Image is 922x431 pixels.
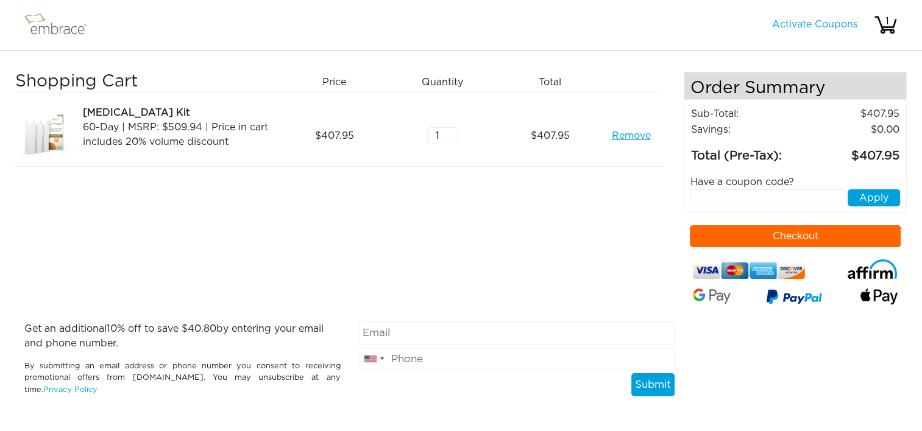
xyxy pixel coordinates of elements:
button: Checkout [690,225,901,247]
span: 407.95 [315,128,354,143]
div: Have a coupon code? [681,175,909,189]
span: Quantity [422,75,463,89]
div: United States: +1 [360,348,388,370]
button: Submit [631,373,675,396]
input: Phone [359,348,675,371]
img: paypal-v3.png [766,286,822,309]
img: a09f5d18-8da6-11e7-9c79-02e45ca4b85b.jpeg [15,105,76,166]
td: 407.95 [806,106,900,122]
a: Privacy Policy [43,386,98,394]
button: Apply [848,189,900,206]
a: Remove [611,128,650,143]
div: 60-Day | MSRP: $509.94 | Price in cart includes 20% volume discount [83,120,276,149]
span: 40.80 [188,324,216,334]
h3: Shopping Cart [15,72,276,93]
div: Price [285,72,393,93]
img: cart [873,13,898,37]
span: 407.95 [531,128,570,143]
img: logo.png [21,10,101,40]
td: Savings : [690,122,806,138]
span: 10 [107,324,117,334]
div: [MEDICAL_DATA] Kit [83,105,276,120]
td: Total (Pre-Tax): [690,138,806,166]
div: 1 [875,14,899,29]
img: fullApplePay.png [860,289,898,304]
td: Sub-Total: [690,106,806,122]
img: Google-Pay-Logo.svg [693,289,730,303]
img: affirm-logo.svg [847,259,898,279]
p: Get an additional % off to save $ by entering your email and phone number. [24,321,341,351]
p: By submitting an email address or phone number you consent to receiving promotional offers from [... [24,360,341,396]
img: credit-cards.png [693,259,804,282]
td: 0.00 [806,122,900,138]
h4: Order Summary [684,72,906,100]
a: Activate Coupons [772,19,858,29]
div: Total [501,72,609,93]
input: Email [359,321,675,345]
td: 407.95 [806,138,900,166]
a: 1 [873,19,898,29]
